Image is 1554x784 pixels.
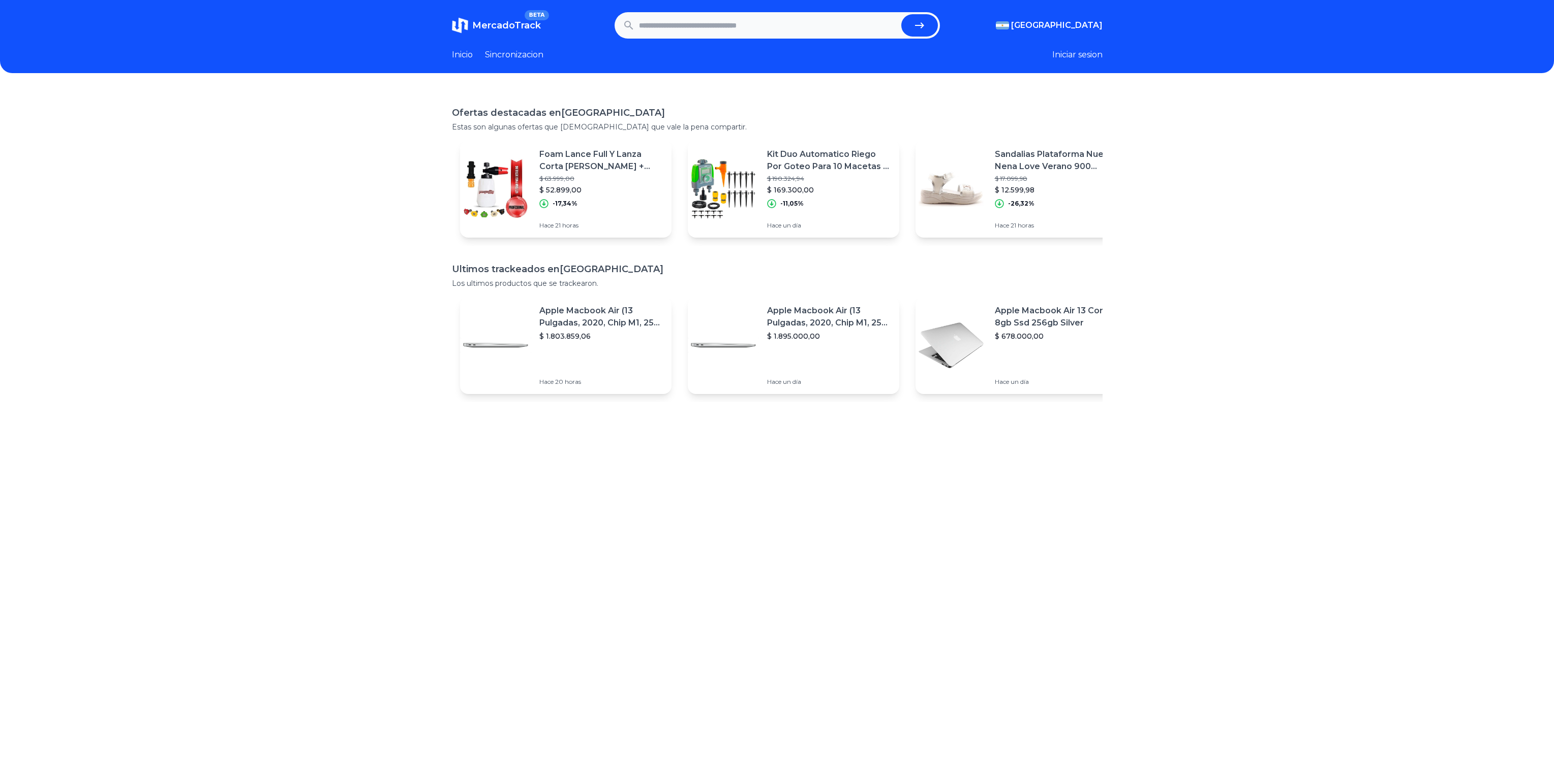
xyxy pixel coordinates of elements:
[452,49,473,61] a: Inicio
[995,305,1119,329] p: Apple Macbook Air 13 Core I5 8gb Ssd 256gb Silver
[995,175,1119,183] p: $ 17.099,98
[553,200,577,208] p: -17,34%
[995,378,1119,386] p: Hace un día
[1052,49,1103,61] button: Iniciar sesion
[452,122,1103,132] p: Estas son algunas ofertas que [DEMOGRAPHIC_DATA] que vale la pena compartir.
[539,185,663,195] p: $ 52.899,00
[452,106,1103,120] h1: Ofertas destacadas en [GEOGRAPHIC_DATA]
[996,19,1103,31] button: [GEOGRAPHIC_DATA]
[767,305,891,329] p: Apple Macbook Air (13 Pulgadas, 2020, Chip M1, 256 Gb De Ssd, 8 Gb De Ram) - Plata
[995,185,1119,195] p: $ 12.599,98
[995,148,1119,173] p: Sandalias Plataforma Nuevas Nena Love Verano 900 Czapa
[1008,200,1034,208] p: -26,32%
[995,221,1119,230] p: Hace 21 horas
[767,175,891,183] p: $ 190.324,94
[995,331,1119,341] p: $ 678.000,00
[452,262,1103,276] h1: Ultimos trackeados en [GEOGRAPHIC_DATA]
[916,153,987,224] img: Featured image
[539,221,663,230] p: Hace 21 horas
[539,148,663,173] p: Foam Lance Full Y Lanza Corta [PERSON_NAME] + Regalo Foam 1lts
[452,278,1103,288] p: Los ultimos productos que se trackearon.
[525,10,549,20] span: BETA
[539,378,663,386] p: Hace 20 horas
[1011,19,1103,31] span: [GEOGRAPHIC_DATA]
[539,305,663,329] p: Apple Macbook Air (13 Pulgadas, 2020, Chip M1, 256 Gb De Ssd, 8 Gb De Ram) - Plata
[539,331,663,341] p: $ 1.803.859,06
[460,153,531,224] img: Featured image
[767,221,891,230] p: Hace un día
[688,310,759,381] img: Featured image
[460,310,531,381] img: Featured image
[767,185,891,195] p: $ 169.300,00
[916,310,987,381] img: Featured image
[916,140,1127,238] a: Featured imageSandalias Plataforma Nuevas Nena Love Verano 900 Czapa$ 17.099,98$ 12.599,98-26,32%...
[688,153,759,224] img: Featured image
[452,17,468,34] img: MercadoTrack
[767,331,891,341] p: $ 1.895.000,00
[996,21,1009,29] img: Argentina
[780,200,804,208] p: -11,05%
[452,17,541,34] a: MercadoTrackBETA
[767,148,891,173] p: Kit Duo Automatico Riego Por Goteo Para 10 Macetas Y Aspersión Aquaflex
[688,297,899,394] a: Featured imageApple Macbook Air (13 Pulgadas, 2020, Chip M1, 256 Gb De Ssd, 8 Gb De Ram) - Plata$...
[460,140,672,238] a: Featured imageFoam Lance Full Y Lanza Corta [PERSON_NAME] + Regalo Foam 1lts$ 63.999,00$ 52.899,0...
[539,175,663,183] p: $ 63.999,00
[485,49,543,61] a: Sincronizacion
[688,140,899,238] a: Featured imageKit Duo Automatico Riego Por Goteo Para 10 Macetas Y Aspersión Aquaflex$ 190.324,94...
[916,297,1127,394] a: Featured imageApple Macbook Air 13 Core I5 8gb Ssd 256gb Silver$ 678.000,00Hace un día
[472,20,541,31] span: MercadoTrack
[767,378,891,386] p: Hace un día
[460,297,672,394] a: Featured imageApple Macbook Air (13 Pulgadas, 2020, Chip M1, 256 Gb De Ssd, 8 Gb De Ram) - Plata$...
